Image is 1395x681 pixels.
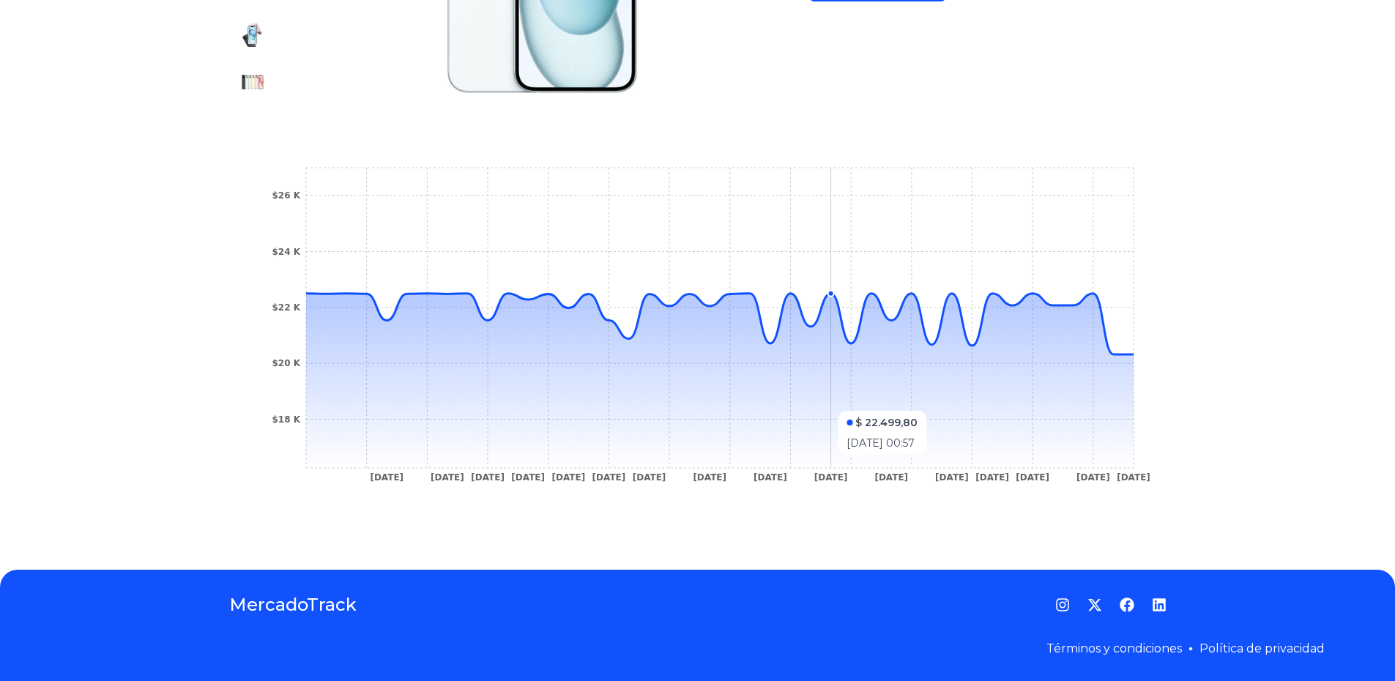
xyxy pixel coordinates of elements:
tspan: [DATE] [471,472,505,483]
a: Facebook [1120,598,1134,612]
a: Términos y condiciones [1046,641,1182,655]
tspan: $24 K [272,247,300,257]
tspan: [DATE] [693,472,726,483]
tspan: [DATE] [935,472,969,483]
tspan: [DATE] [592,472,625,483]
tspan: [DATE] [975,472,1009,483]
a: MercadoTrack [229,593,357,617]
a: LinkedIn [1152,598,1167,612]
tspan: [DATE] [431,472,464,483]
a: Instagram [1055,598,1070,612]
tspan: $26 K [272,190,300,201]
tspan: [DATE] [370,472,403,483]
tspan: [DATE] [511,472,545,483]
tspan: $22 K [272,302,300,313]
tspan: [DATE] [754,472,787,483]
img: Apple iPhone 15 Plus (256 GB) - Azul - Distribuidor Autorizado [241,23,264,47]
tspan: [DATE] [1076,472,1110,483]
tspan: $18 K [272,414,300,425]
a: Política de privacidad [1199,641,1325,655]
img: Apple iPhone 15 Plus (256 GB) - Azul - Distribuidor Autorizado [241,70,264,94]
tspan: [DATE] [551,472,585,483]
tspan: [DATE] [1117,472,1150,483]
tspan: $20 K [272,358,300,368]
a: Twitter [1087,598,1102,612]
tspan: [DATE] [632,472,666,483]
tspan: [DATE] [1016,472,1049,483]
tspan: [DATE] [814,472,847,483]
tspan: [DATE] [874,472,908,483]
